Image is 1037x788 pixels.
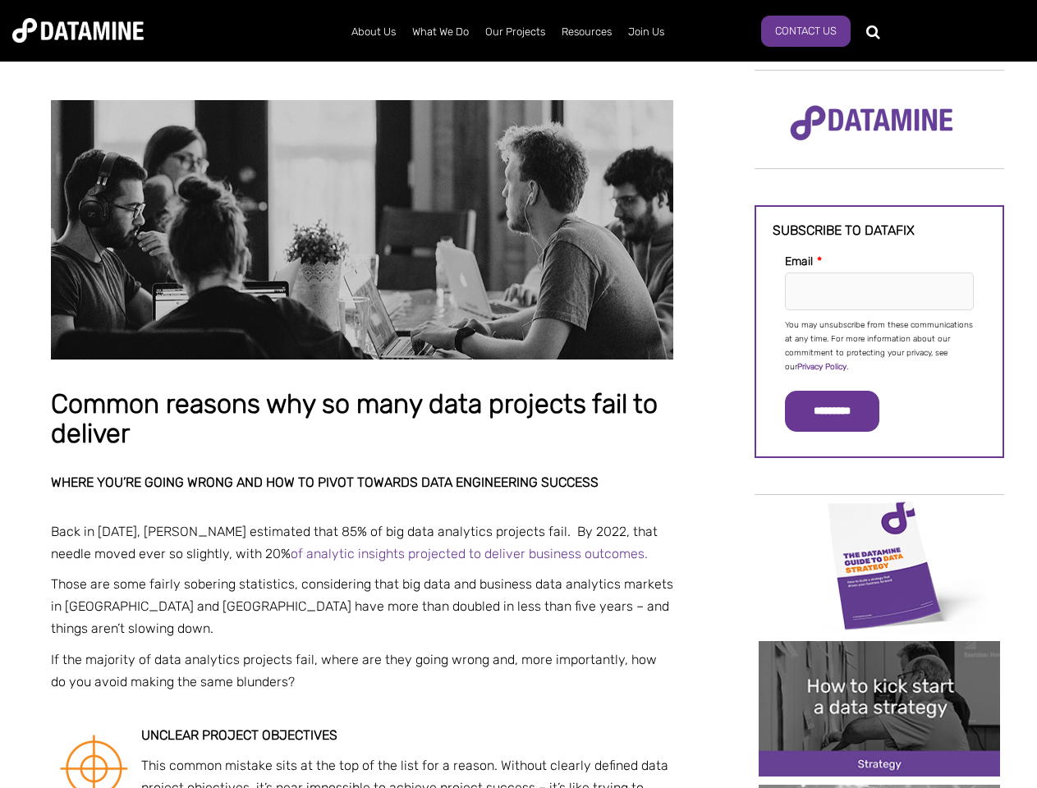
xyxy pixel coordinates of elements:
a: of analytic insights projected to deliver business outcomes. [291,546,648,561]
a: About Us [343,11,404,53]
a: Join Us [620,11,672,53]
img: Datamine Logo No Strapline - Purple [779,94,964,152]
span: Email [785,254,813,268]
a: What We Do [404,11,477,53]
p: If the majority of data analytics projects fail, where are they going wrong and, more importantly... [51,648,673,693]
strong: Unclear project objectives [141,727,337,743]
h3: Subscribe to datafix [773,223,986,238]
a: Resources [553,11,620,53]
h2: Where you’re going wrong and how to pivot towards data engineering success [51,475,673,490]
a: Privacy Policy [797,362,847,372]
h1: Common reasons why so many data projects fail to deliver [51,390,673,448]
img: Common reasons why so many data projects fail to deliver [51,100,673,360]
p: Those are some fairly sobering statistics, considering that big data and business data analytics ... [51,573,673,640]
img: Datamine [12,18,144,43]
img: 20241212 How to kick start a data strategy-2 [759,641,1000,777]
a: Contact Us [761,16,851,47]
p: Back in [DATE], [PERSON_NAME] estimated that 85% of big data analytics projects fail. By 2022, th... [51,520,673,565]
a: Our Projects [477,11,553,53]
img: Data Strategy Cover thumbnail [759,497,1000,632]
p: You may unsubscribe from these communications at any time. For more information about our commitm... [785,318,974,374]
